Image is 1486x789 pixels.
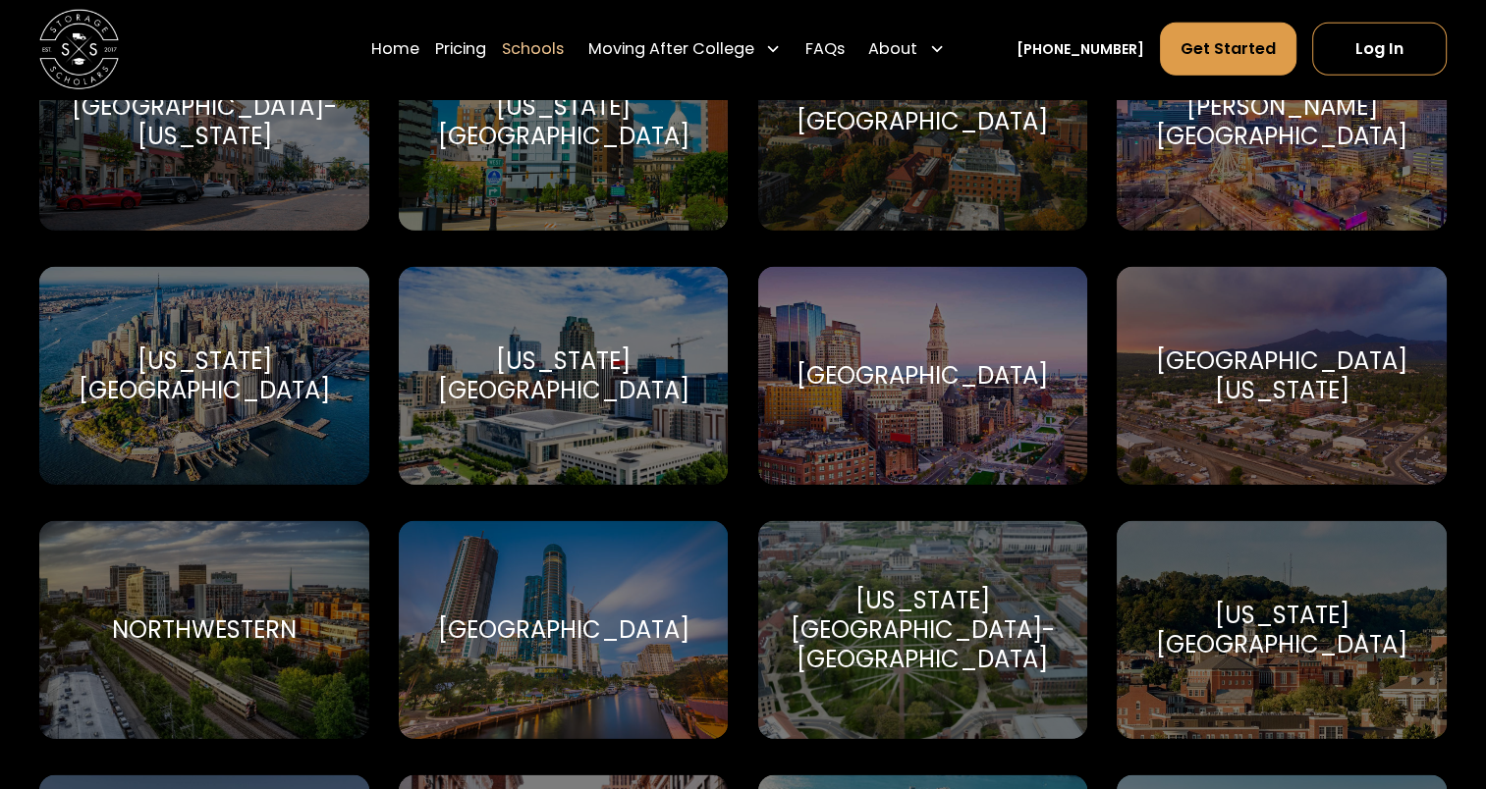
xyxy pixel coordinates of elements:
[39,10,119,89] img: Storage Scholars main logo
[1117,267,1446,484] a: Go to selected school
[435,22,486,77] a: Pricing
[422,346,704,405] div: [US_STATE][GEOGRAPHIC_DATA]
[797,107,1048,136] div: [GEOGRAPHIC_DATA]
[758,521,1087,738] a: Go to selected school
[422,92,704,151] div: [US_STATE][GEOGRAPHIC_DATA]
[39,10,119,89] a: home
[399,521,728,738] a: Go to selected school
[782,586,1064,675] div: [US_STATE][GEOGRAPHIC_DATA]-[GEOGRAPHIC_DATA]
[63,346,345,405] div: [US_STATE][GEOGRAPHIC_DATA]
[587,37,753,61] div: Moving After College
[1312,23,1447,76] a: Log In
[1160,23,1296,76] a: Get Started
[1140,92,1422,151] div: [PERSON_NAME][GEOGRAPHIC_DATA]
[1140,346,1422,405] div: [GEOGRAPHIC_DATA][US_STATE]
[1117,521,1446,738] a: Go to selected school
[868,37,917,61] div: About
[1140,601,1422,659] div: [US_STATE][GEOGRAPHIC_DATA]
[112,615,297,645] div: Northwestern
[860,22,953,77] div: About
[1117,14,1446,231] a: Go to selected school
[63,92,345,151] div: [GEOGRAPHIC_DATA]-[US_STATE]
[399,14,728,231] a: Go to selected school
[797,361,1048,391] div: [GEOGRAPHIC_DATA]
[805,22,845,77] a: FAQs
[399,267,728,484] a: Go to selected school
[39,267,368,484] a: Go to selected school
[502,22,564,77] a: Schools
[39,14,368,231] a: Go to selected school
[1016,39,1143,60] a: [PHONE_NUMBER]
[371,22,419,77] a: Home
[758,267,1087,484] a: Go to selected school
[438,615,689,645] div: [GEOGRAPHIC_DATA]
[39,521,368,738] a: Go to selected school
[758,14,1087,231] a: Go to selected school
[579,22,789,77] div: Moving After College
